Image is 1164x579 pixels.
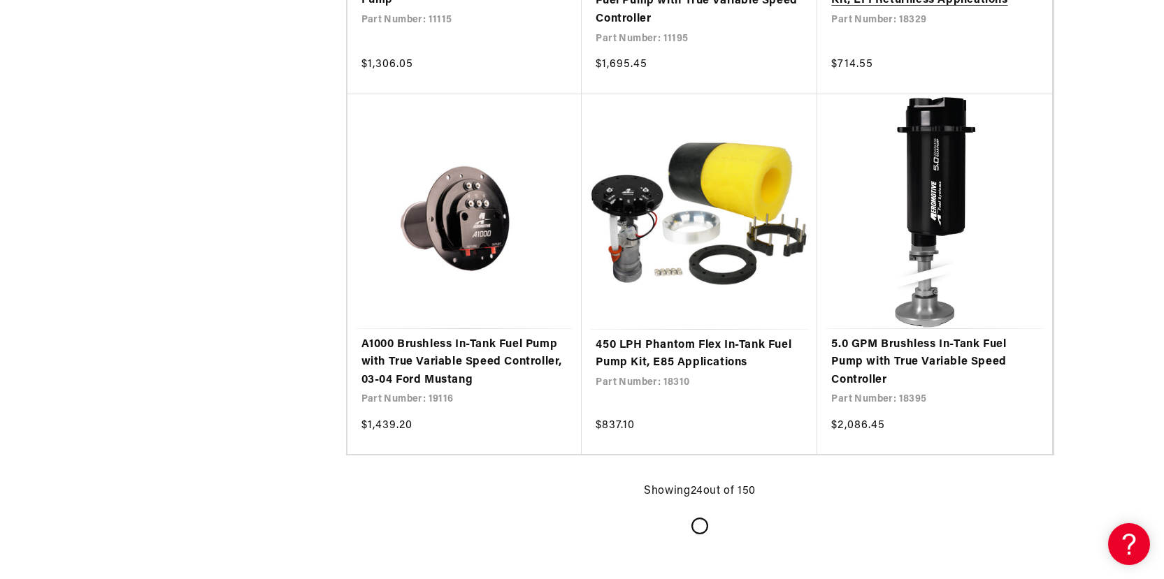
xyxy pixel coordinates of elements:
[361,336,568,390] a: A1000 Brushless In-Tank Fuel Pump with True Variable Speed Controller, 03-04 Ford Mustang
[691,485,703,497] span: 24
[596,337,803,372] a: 450 LPH Phantom Flex In-Tank Fuel Pump Kit, E85 Applications
[831,336,1038,390] a: 5.0 GPM Brushless In-Tank Fuel Pump with True Variable Speed Controller
[644,483,755,501] p: Showing out of 150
